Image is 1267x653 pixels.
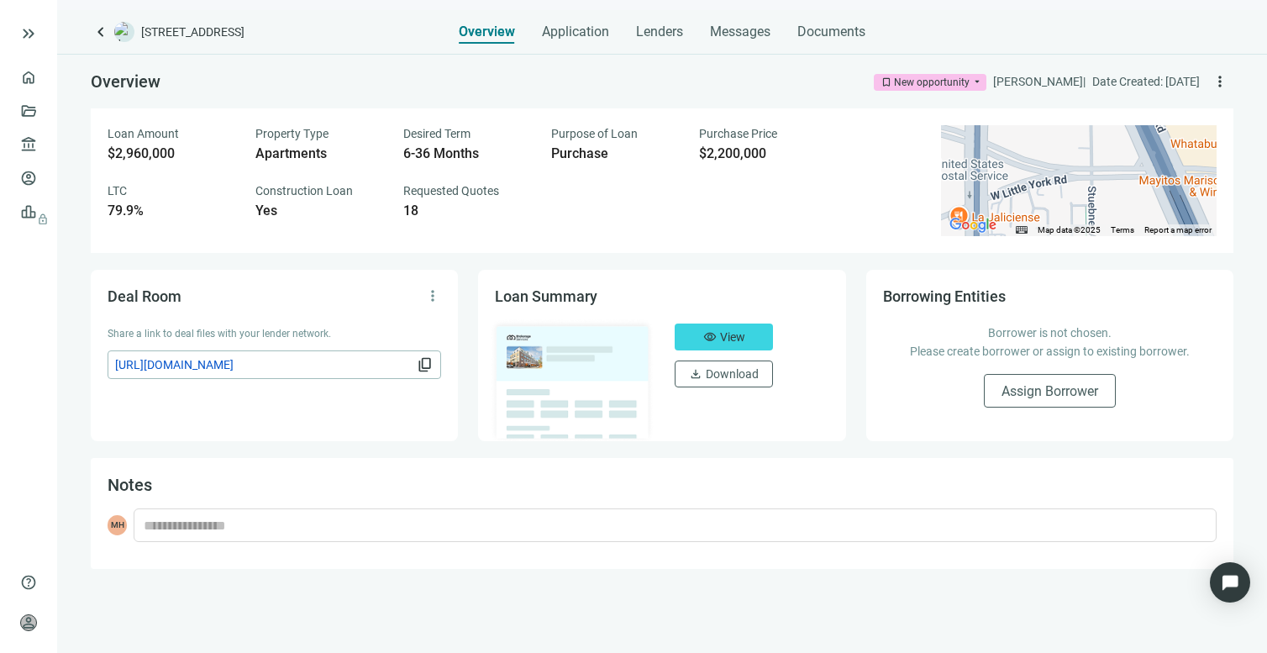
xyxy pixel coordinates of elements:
[108,328,331,340] span: Share a link to deal files with your lender network.
[1092,72,1200,91] div: Date Created: [DATE]
[881,76,892,88] span: bookmark
[255,184,353,197] span: Construction Loan
[403,184,499,197] span: Requested Quotes
[403,145,531,162] div: 6-36 Months
[542,24,609,40] span: Application
[703,330,717,344] span: visibility
[108,475,152,495] span: Notes
[1210,562,1250,603] div: Open Intercom Messenger
[108,515,127,535] span: MH
[1144,225,1212,234] a: Report a map error
[1038,225,1101,234] span: Map data ©2025
[91,22,111,42] a: keyboard_arrow_left
[993,72,1086,91] div: [PERSON_NAME] |
[459,24,515,40] span: Overview
[1212,73,1228,90] span: more_vert
[108,127,179,140] span: Loan Amount
[108,184,127,197] span: LTC
[108,145,235,162] div: $2,960,000
[945,214,1001,236] img: Google
[18,24,39,44] button: keyboard_double_arrow_right
[403,203,531,219] div: 18
[490,319,655,443] img: dealOverviewImg
[900,342,1200,361] p: Please create borrower or assign to existing borrower.
[255,145,383,162] div: Apartments
[689,367,702,381] span: download
[419,282,446,309] button: more_vert
[699,127,777,140] span: Purchase Price
[255,127,329,140] span: Property Type
[675,361,773,387] button: downloadDownload
[551,145,679,162] div: Purchase
[797,24,865,40] span: Documents
[720,330,745,344] span: View
[675,324,773,350] button: visibilityView
[706,367,759,381] span: Download
[417,356,434,373] span: content_copy
[1002,383,1098,399] span: Assign Borrower
[115,355,413,374] span: [URL][DOMAIN_NAME]
[114,22,134,42] img: deal-logo
[1016,224,1028,236] button: Keyboard shortcuts
[894,74,970,91] div: New opportunity
[710,24,770,39] span: Messages
[636,24,683,40] span: Lenders
[551,127,638,140] span: Purpose of Loan
[424,287,441,304] span: more_vert
[108,287,181,305] span: Deal Room
[1111,225,1134,234] a: Terms (opens in new tab)
[108,203,235,219] div: 79.9%
[403,127,471,140] span: Desired Term
[1207,68,1233,95] button: more_vert
[91,71,160,92] span: Overview
[699,145,827,162] div: $2,200,000
[255,203,383,219] div: Yes
[900,324,1200,342] p: Borrower is not chosen.
[20,574,37,591] span: help
[984,374,1116,408] button: Assign Borrower
[945,214,1001,236] a: Open this area in Google Maps (opens a new window)
[20,614,37,631] span: person
[883,287,1006,305] span: Borrowing Entities
[141,24,244,40] span: [STREET_ADDRESS]
[495,287,597,305] span: Loan Summary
